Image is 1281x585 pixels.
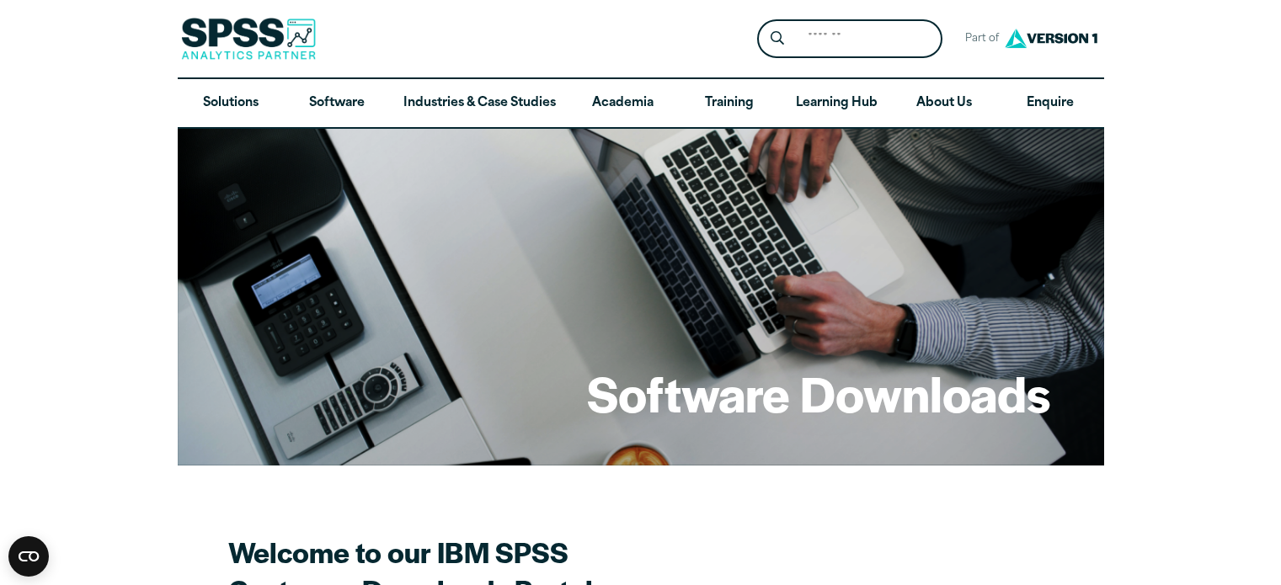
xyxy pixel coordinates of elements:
img: Version1 Logo [1001,23,1102,54]
svg: Search magnifying glass icon [771,31,784,45]
h1: Software Downloads [587,360,1050,426]
button: Open CMP widget [8,536,49,577]
form: Site Header Search Form [757,19,942,59]
a: Training [675,79,782,128]
a: Industries & Case Studies [390,79,569,128]
a: Enquire [997,79,1103,128]
nav: Desktop version of site main menu [178,79,1104,128]
a: Learning Hub [782,79,891,128]
button: Search magnifying glass icon [761,24,793,55]
a: Academia [569,79,675,128]
a: Software [284,79,390,128]
a: Solutions [178,79,284,128]
a: About Us [891,79,997,128]
img: SPSS Analytics Partner [181,18,316,60]
span: Part of [956,27,1001,51]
